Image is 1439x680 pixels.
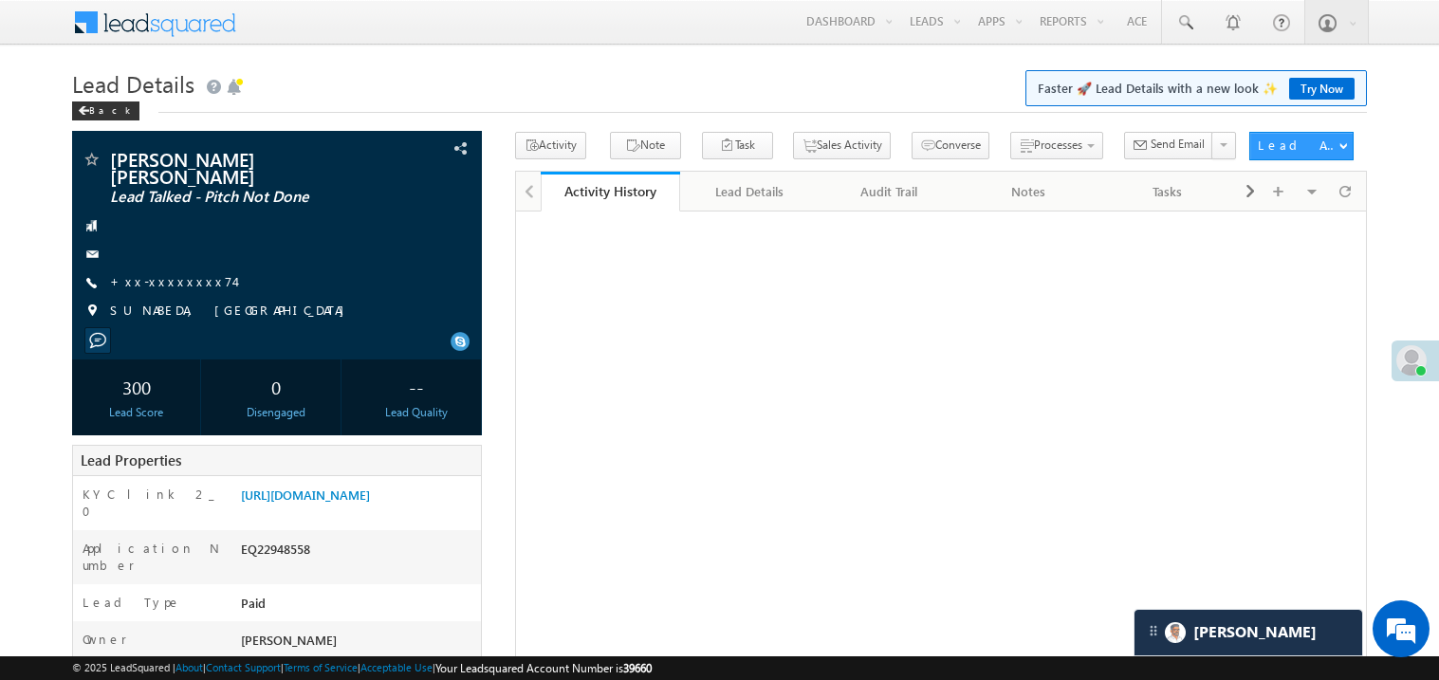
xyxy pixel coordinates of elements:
[110,273,234,289] a: +xx-xxxxxxxx74
[72,659,652,677] span: © 2025 LeadSquared | | | | |
[83,631,127,648] label: Owner
[241,487,370,503] a: [URL][DOMAIN_NAME]
[241,632,337,648] span: [PERSON_NAME]
[1146,623,1161,638] img: carter-drag
[1165,622,1186,643] img: Carter
[175,661,203,673] a: About
[1038,79,1355,98] span: Faster 🚀 Lead Details with a new look ✨
[206,661,281,673] a: Contact Support
[1010,132,1103,159] button: Processes
[360,661,433,673] a: Acceptable Use
[77,369,196,404] div: 300
[541,172,680,211] a: Activity History
[72,101,149,117] a: Back
[81,450,181,469] span: Lead Properties
[820,172,959,211] a: Audit Trail
[1124,132,1213,159] button: Send Email
[1289,78,1355,100] a: Try Now
[77,404,196,421] div: Lead Score
[216,404,336,421] div: Disengaged
[1151,136,1205,153] span: Send Email
[695,180,803,203] div: Lead Details
[1193,623,1317,641] span: Carter
[1249,132,1354,160] button: Lead Actions
[72,101,139,120] div: Back
[680,172,820,211] a: Lead Details
[702,132,773,159] button: Task
[555,182,666,200] div: Activity History
[110,150,364,184] span: [PERSON_NAME] [PERSON_NAME]
[435,661,652,675] span: Your Leadsquared Account Number is
[912,132,989,159] button: Converse
[357,404,476,421] div: Lead Quality
[959,172,1098,211] a: Notes
[284,661,358,673] a: Terms of Service
[83,486,221,520] label: KYC link 2_0
[83,540,221,574] label: Application Number
[236,540,481,566] div: EQ22948558
[1114,180,1221,203] div: Tasks
[835,180,942,203] div: Audit Trail
[72,68,194,99] span: Lead Details
[110,302,354,321] span: SUNABEDA, [GEOGRAPHIC_DATA]
[793,132,891,159] button: Sales Activity
[610,132,681,159] button: Note
[1098,172,1238,211] a: Tasks
[623,661,652,675] span: 39660
[216,369,336,404] div: 0
[1034,138,1082,152] span: Processes
[83,594,181,611] label: Lead Type
[1258,137,1338,154] div: Lead Actions
[974,180,1081,203] div: Notes
[236,594,481,620] div: Paid
[515,132,586,159] button: Activity
[1134,609,1363,656] div: carter-dragCarter[PERSON_NAME]
[357,369,476,404] div: --
[110,188,364,207] span: Lead Talked - Pitch Not Done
